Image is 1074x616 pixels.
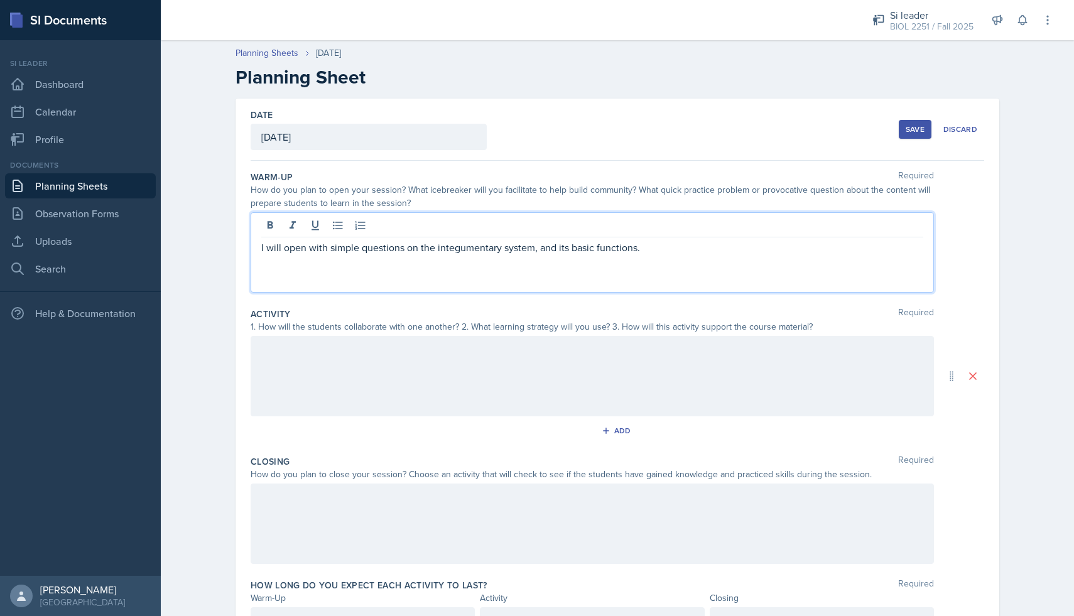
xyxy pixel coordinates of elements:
[890,8,974,23] div: Si leader
[898,579,934,592] span: Required
[40,596,125,608] div: [GEOGRAPHIC_DATA]
[5,159,156,171] div: Documents
[5,229,156,254] a: Uploads
[40,583,125,596] div: [PERSON_NAME]
[604,426,631,436] div: Add
[597,421,638,440] button: Add
[906,124,925,134] div: Save
[898,171,934,183] span: Required
[5,127,156,152] a: Profile
[236,46,298,60] a: Planning Sheets
[898,455,934,468] span: Required
[251,455,290,468] label: Closing
[5,72,156,97] a: Dashboard
[898,308,934,320] span: Required
[251,579,487,592] label: How long do you expect each activity to last?
[251,109,273,121] label: Date
[5,201,156,226] a: Observation Forms
[251,592,475,605] div: Warm-Up
[236,66,999,89] h2: Planning Sheet
[5,301,156,326] div: Help & Documentation
[5,99,156,124] a: Calendar
[251,183,934,210] div: How do you plan to open your session? What icebreaker will you facilitate to help build community...
[710,592,934,605] div: Closing
[251,171,293,183] label: Warm-Up
[890,20,974,33] div: BIOL 2251 / Fall 2025
[5,173,156,198] a: Planning Sheets
[899,120,931,139] button: Save
[261,240,923,255] p: I will open with simple questions on the integumentary system, and its basic functions.
[5,256,156,281] a: Search
[936,120,984,139] button: Discard
[251,468,934,481] div: How do you plan to close your session? Choose an activity that will check to see if the students ...
[251,320,934,333] div: 1. How will the students collaborate with one another? 2. What learning strategy will you use? 3....
[316,46,341,60] div: [DATE]
[480,592,704,605] div: Activity
[251,308,291,320] label: Activity
[943,124,977,134] div: Discard
[5,58,156,69] div: Si leader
